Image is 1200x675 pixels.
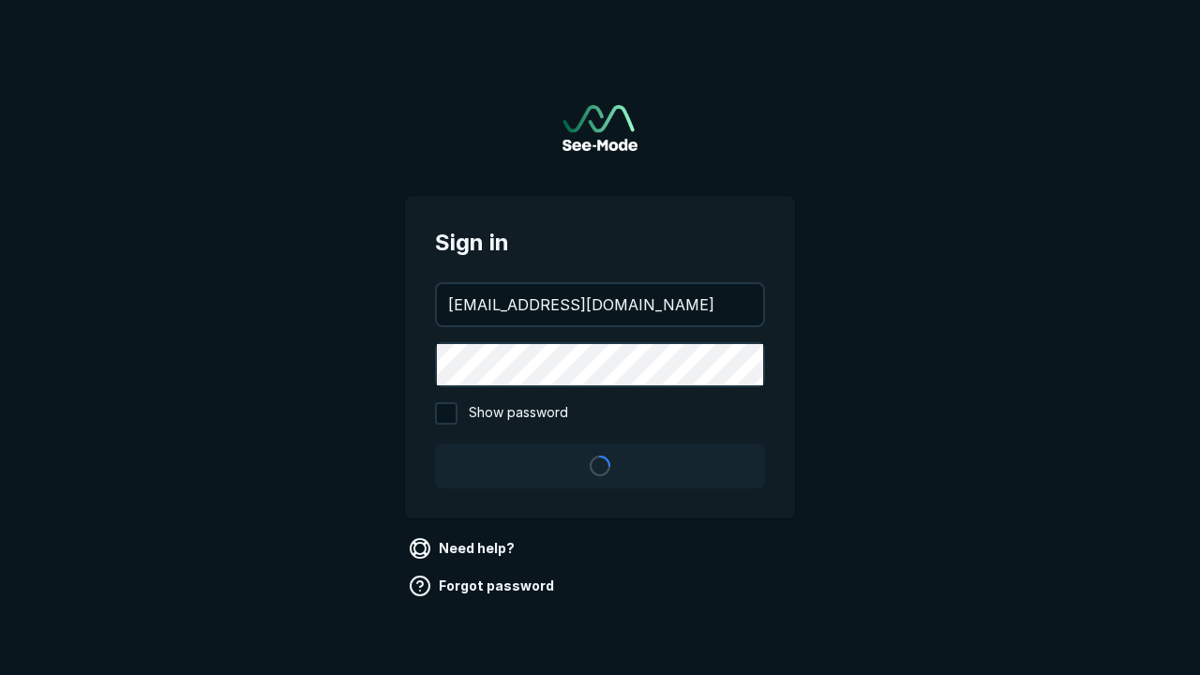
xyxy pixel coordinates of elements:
span: Sign in [435,226,765,260]
input: your@email.com [437,284,763,325]
span: Show password [469,402,568,425]
a: Forgot password [405,571,562,601]
img: See-Mode Logo [562,105,637,151]
a: Go to sign in [562,105,637,151]
a: Need help? [405,533,522,563]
